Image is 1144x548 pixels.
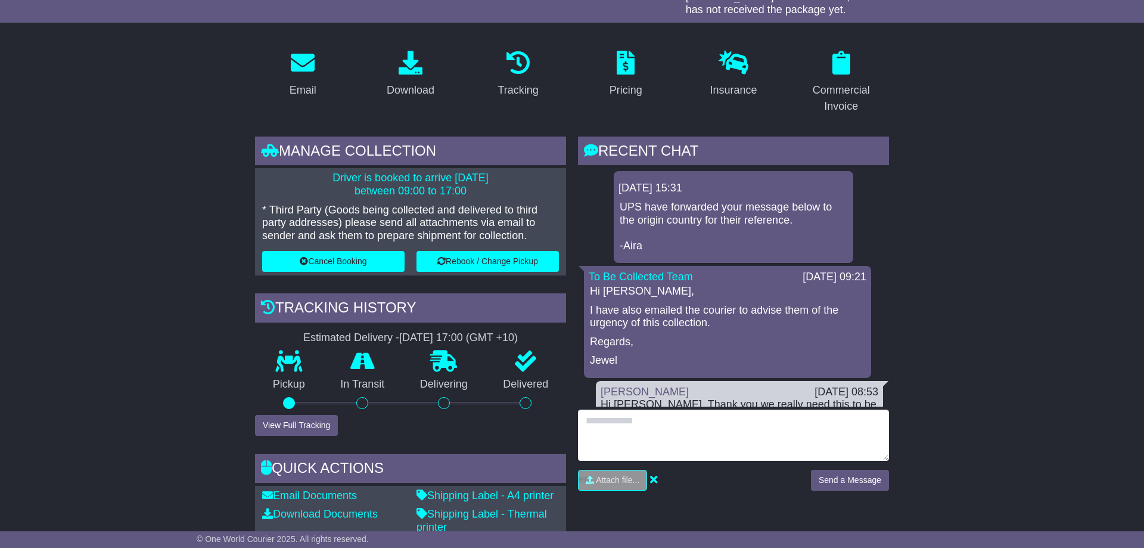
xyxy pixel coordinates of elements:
[578,137,889,169] div: RECENT CHAT
[498,82,539,98] div: Tracking
[402,378,486,391] p: Delivering
[710,82,757,98] div: Insurance
[620,201,847,252] p: UPS have forwarded your message below to the origin country for their reference. -Aira
[290,82,316,98] div: Email
[618,182,848,195] div: [DATE] 15:31
[262,204,559,243] p: * Third Party (Goods being collected and delivered to third party addresses) please send all atta...
[255,378,323,391] p: Pickup
[282,47,324,103] a: Email
[262,172,559,197] p: Driver is booked to arrive [DATE] between 09:00 to 17:00
[590,336,865,349] p: Regards,
[255,293,566,326] div: Tracking history
[262,508,378,520] a: Download Documents
[416,251,559,272] button: Rebook / Change Pickup
[602,47,650,103] a: Pricing
[387,82,434,98] div: Download
[601,386,689,398] a: [PERSON_NAME]
[490,47,546,103] a: Tracking
[803,271,866,284] div: [DATE] 09:21
[610,82,642,98] div: Pricing
[255,415,338,436] button: View Full Tracking
[197,534,369,544] span: © One World Courier 2025. All rights reserved.
[255,137,566,169] div: Manage collection
[399,332,518,345] div: [DATE] 17:00 (GMT +10)
[262,251,405,272] button: Cancel Booking
[702,47,764,103] a: Insurance
[416,490,554,501] a: Shipping Label - A4 printer
[255,332,566,345] div: Estimated Delivery -
[801,82,881,114] div: Commercial Invoice
[811,470,889,491] button: Send a Message
[262,490,357,501] a: Email Documents
[323,378,403,391] p: In Transit
[590,304,865,330] p: I have also emailed the courier to advise them of the urgency of this collection.
[416,508,547,533] a: Shipping Label - Thermal printer
[379,47,442,103] a: Download
[601,398,878,424] div: Hi [PERSON_NAME], Thank you we really need this to be pick up [DATE]. Regards, [GEOGRAPHIC_DATA]
[486,378,567,391] p: Delivered
[815,386,878,399] div: [DATE] 08:53
[589,271,693,283] a: To Be Collected Team
[255,454,566,486] div: Quick Actions
[590,285,865,298] p: Hi [PERSON_NAME],
[590,354,865,367] p: Jewel
[793,47,889,119] a: Commercial Invoice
